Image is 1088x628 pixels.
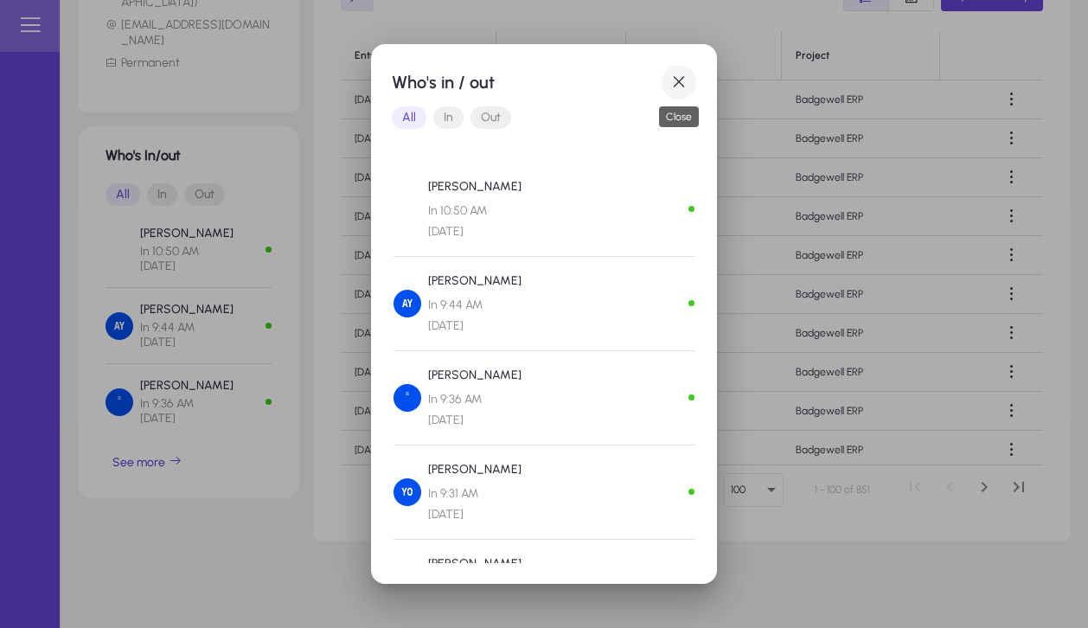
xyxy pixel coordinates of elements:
span: In 10:50 AM [DATE] [428,201,522,242]
span: In 9:44 AM [DATE] [428,295,522,336]
span: In 9:31 AM [DATE] [428,484,522,525]
button: All [392,106,426,129]
p: [PERSON_NAME] [428,271,522,292]
img: Amira Yousef [394,290,421,317]
img: Yomna Osman [394,478,421,506]
p: [PERSON_NAME] [428,459,522,480]
p: [PERSON_NAME] [428,176,522,197]
img: Mahmoud Samy [394,195,421,223]
mat-button-toggle-group: Font Style [392,100,696,135]
h1: Who's in / out [392,68,662,96]
p: [PERSON_NAME] [428,365,522,386]
p: [PERSON_NAME] [428,554,522,574]
img: Ahmed Halawa [394,384,421,412]
span: In 9:36 AM [DATE] [428,389,522,431]
div: Close [659,106,699,127]
button: In [433,106,464,129]
button: Out [470,106,511,129]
